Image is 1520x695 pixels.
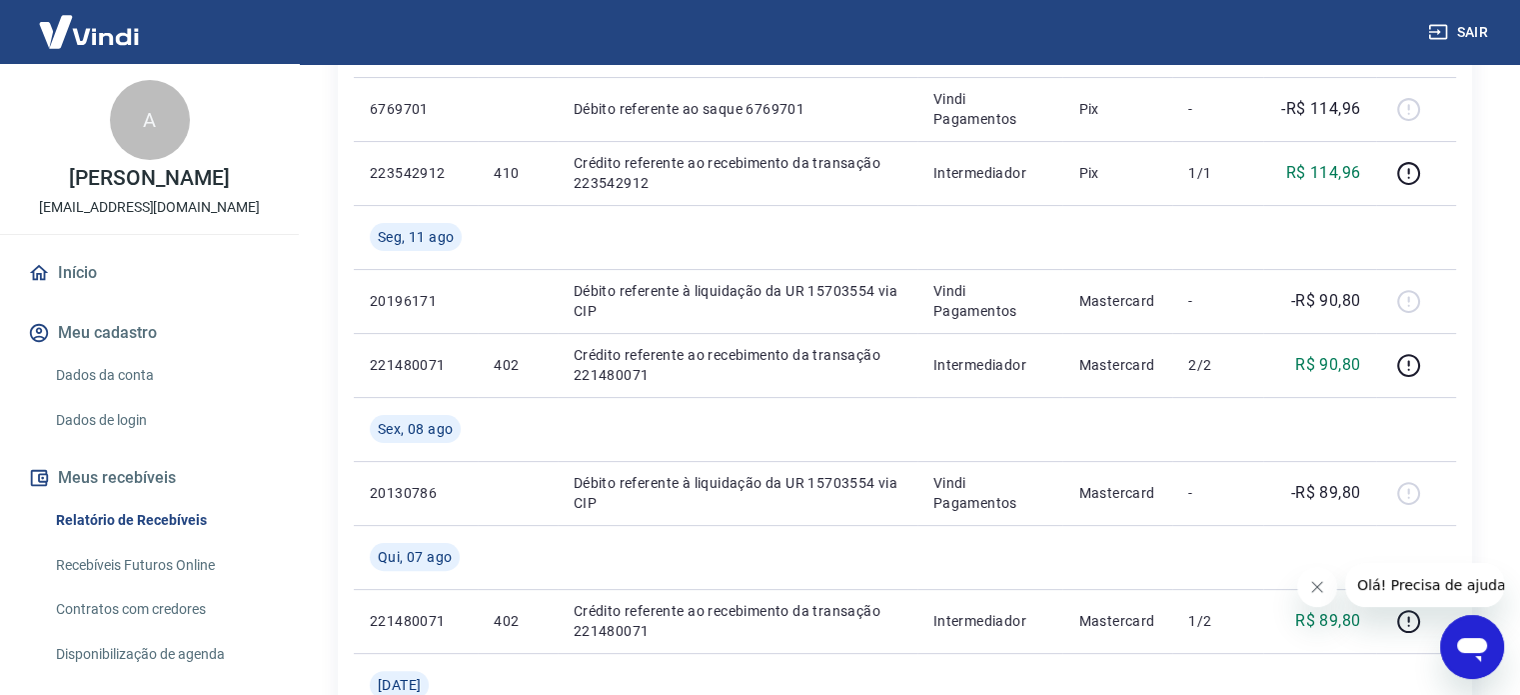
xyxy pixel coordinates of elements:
[370,291,462,311] p: 20196171
[933,355,1047,375] p: Intermediador
[574,601,901,641] p: Crédito referente ao recebimento da transação 221480071
[12,14,168,30] span: Olá! Precisa de ajuda?
[24,1,154,62] img: Vindi
[48,589,275,630] a: Contratos com credores
[494,163,541,183] p: 410
[370,483,462,503] p: 20130786
[1188,483,1247,503] p: -
[574,345,901,385] p: Crédito referente ao recebimento da transação 221480071
[1188,611,1247,631] p: 1/2
[1078,611,1156,631] p: Mastercard
[933,281,1047,321] p: Vindi Pagamentos
[370,163,462,183] p: 223542912
[1286,161,1361,185] p: R$ 114,96
[1345,563,1504,607] iframe: Mensagem da empresa
[1078,291,1156,311] p: Mastercard
[933,611,1047,631] p: Intermediador
[574,281,901,321] p: Débito referente à liquidação da UR 15703554 via CIP
[48,545,275,586] a: Recebíveis Futuros Online
[1297,567,1337,607] iframe: Fechar mensagem
[378,419,453,439] span: Sex, 08 ago
[574,153,901,193] p: Crédito referente ao recebimento da transação 223542912
[378,547,452,567] span: Qui, 07 ago
[1188,99,1247,119] p: -
[378,675,421,695] span: [DATE]
[48,355,275,396] a: Dados da conta
[110,80,190,160] div: A
[933,473,1047,513] p: Vindi Pagamentos
[1295,609,1360,633] p: R$ 89,80
[378,227,454,247] span: Seg, 11 ago
[24,456,275,500] button: Meus recebíveis
[48,500,275,541] a: Relatório de Recebíveis
[494,611,541,631] p: 402
[494,355,541,375] p: 402
[1078,355,1156,375] p: Mastercard
[39,197,260,218] p: [EMAIL_ADDRESS][DOMAIN_NAME]
[24,251,275,295] a: Início
[370,355,462,375] p: 221480071
[1188,163,1247,183] p: 1/1
[1295,353,1360,377] p: R$ 90,80
[574,473,901,513] p: Débito referente à liquidação da UR 15703554 via CIP
[933,163,1047,183] p: Intermediador
[370,99,462,119] p: 6769701
[1188,291,1247,311] p: -
[48,400,275,441] a: Dados de login
[48,634,275,675] a: Disponibilização de agenda
[1078,483,1156,503] p: Mastercard
[69,168,229,189] p: [PERSON_NAME]
[1078,163,1156,183] p: Pix
[1291,481,1361,505] p: -R$ 89,80
[1188,355,1247,375] p: 2/2
[1078,99,1156,119] p: Pix
[370,611,462,631] p: 221480071
[1281,97,1360,121] p: -R$ 114,96
[574,99,901,119] p: Débito referente ao saque 6769701
[1424,14,1496,51] button: Sair
[933,89,1047,129] p: Vindi Pagamentos
[1291,289,1361,313] p: -R$ 90,80
[1440,615,1504,679] iframe: Botão para abrir a janela de mensagens
[24,311,275,355] button: Meu cadastro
